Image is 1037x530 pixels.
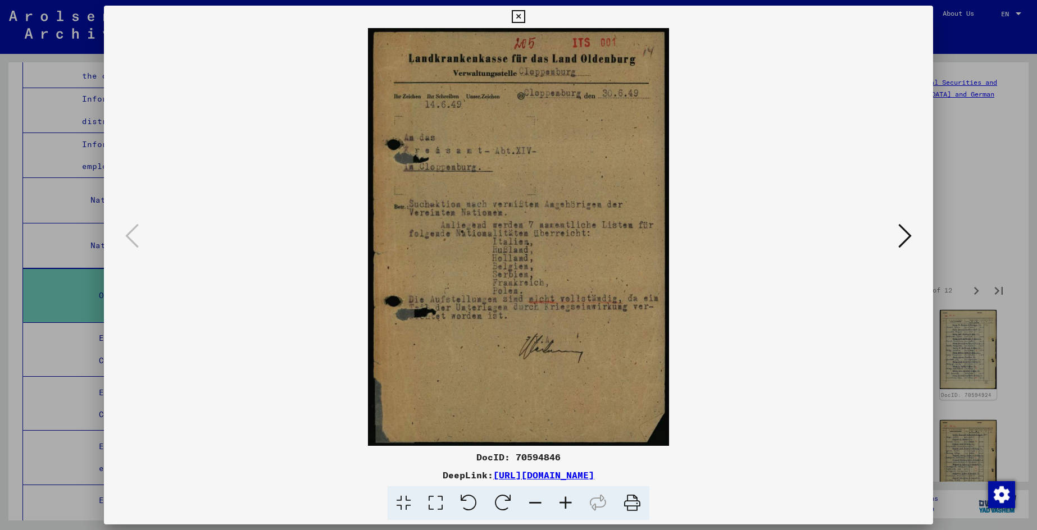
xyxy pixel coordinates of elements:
a: [URL][DOMAIN_NAME] [493,469,594,481]
img: Change consent [988,481,1015,508]
div: DocID: 70594846 [104,450,934,464]
div: DeepLink: [104,468,934,482]
img: 001.jpg [142,28,895,446]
